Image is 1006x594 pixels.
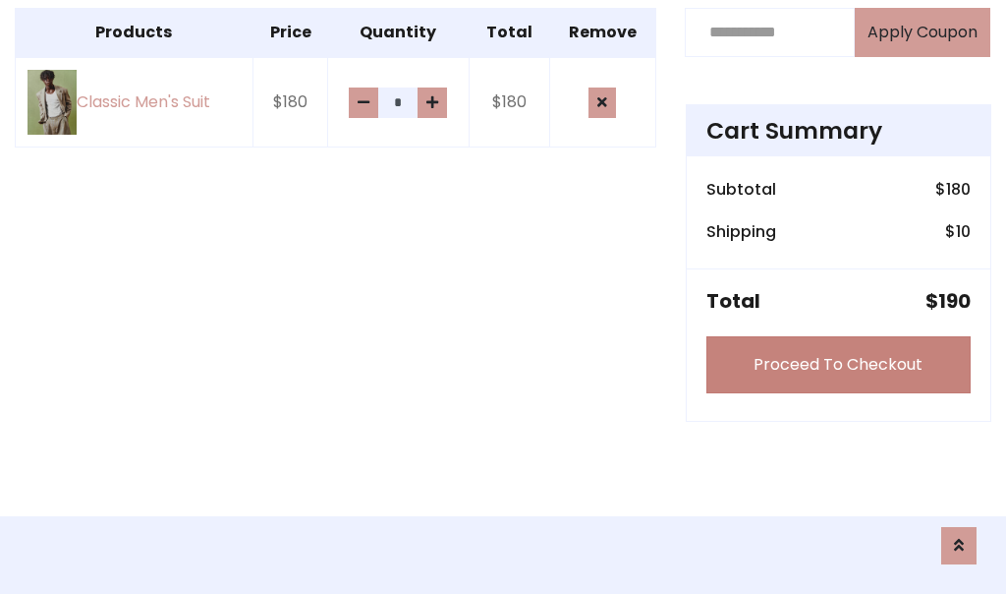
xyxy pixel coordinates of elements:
[549,8,655,57] th: Remove
[706,336,971,393] a: Proceed To Checkout
[925,289,971,313] h5: $
[706,289,760,313] h5: Total
[945,222,971,241] h6: $
[706,117,971,145] h4: Cart Summary
[252,57,328,148] td: $180
[938,287,971,315] span: 190
[252,8,328,57] th: Price
[935,180,971,199] h6: $
[946,178,971,201] span: 180
[855,8,990,57] button: Apply Coupon
[328,8,469,57] th: Quantity
[469,8,549,57] th: Total
[469,57,549,148] td: $180
[28,70,241,136] a: Classic Men's Suit
[956,220,971,243] span: 10
[706,180,776,199] h6: Subtotal
[706,222,776,241] h6: Shipping
[16,8,253,57] th: Products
